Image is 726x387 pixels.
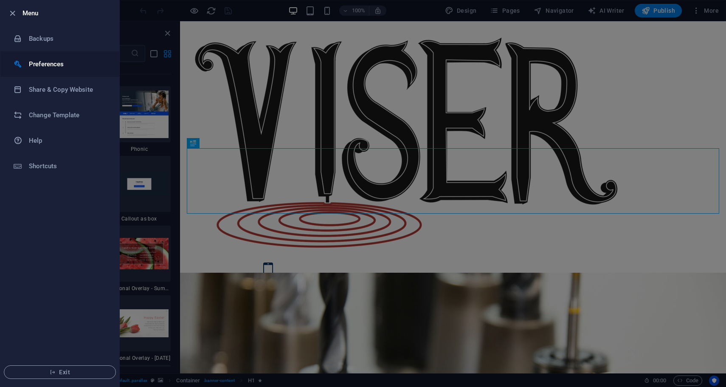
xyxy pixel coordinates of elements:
h6: Help [29,136,107,146]
h6: Shortcuts [29,161,107,171]
button: Exit [4,365,116,379]
h6: Menu [23,8,113,18]
h6: Backups [29,34,107,44]
span: Exit [11,369,109,376]
h6: Share & Copy Website [29,85,107,95]
h6: Preferences [29,59,107,69]
h6: Change Template [29,110,107,120]
a: Help [0,128,119,153]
